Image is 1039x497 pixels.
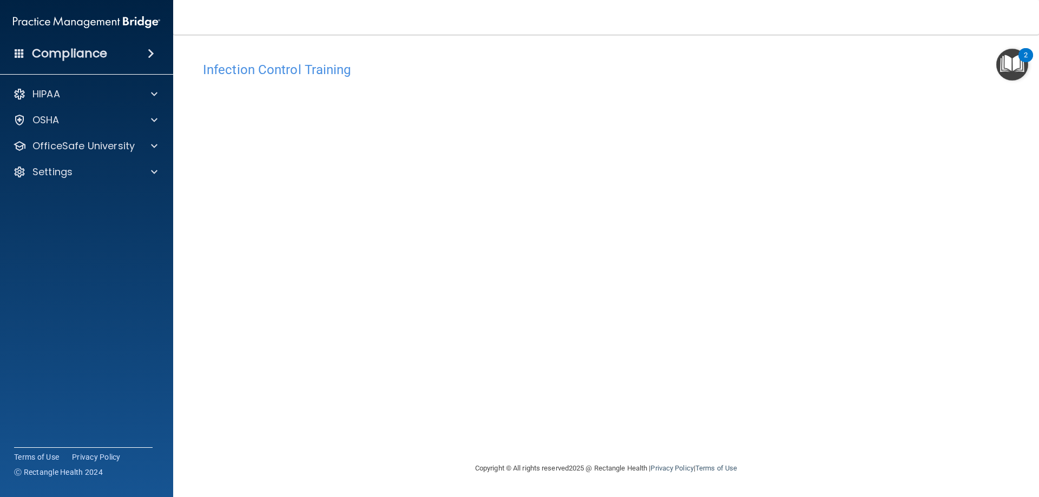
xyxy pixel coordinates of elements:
[852,420,1026,463] iframe: Drift Widget Chat Controller
[13,140,157,153] a: OfficeSafe University
[695,464,737,472] a: Terms of Use
[203,63,1009,77] h4: Infection Control Training
[13,114,157,127] a: OSHA
[32,114,60,127] p: OSHA
[32,46,107,61] h4: Compliance
[13,11,160,33] img: PMB logo
[14,467,103,478] span: Ⓒ Rectangle Health 2024
[13,88,157,101] a: HIPAA
[996,49,1028,81] button: Open Resource Center, 2 new notifications
[32,140,135,153] p: OfficeSafe University
[13,165,157,178] a: Settings
[32,165,73,178] p: Settings
[409,451,804,486] div: Copyright © All rights reserved 2025 @ Rectangle Health | |
[14,452,59,462] a: Terms of Use
[72,452,121,462] a: Privacy Policy
[203,83,744,415] iframe: infection-control-training
[1024,55,1028,69] div: 2
[32,88,60,101] p: HIPAA
[650,464,693,472] a: Privacy Policy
